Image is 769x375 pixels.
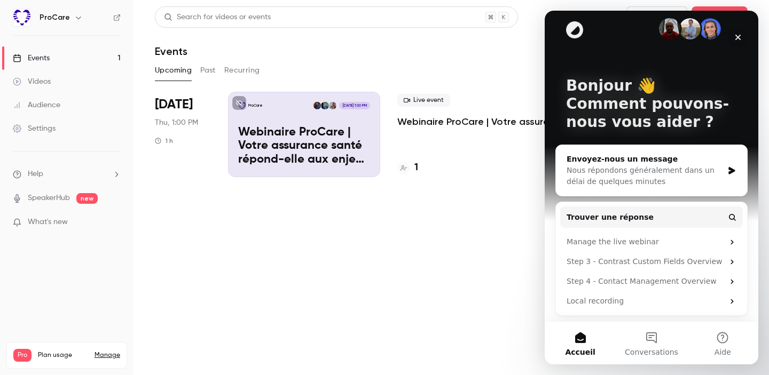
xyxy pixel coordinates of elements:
span: 0 [104,363,108,370]
span: Pro [13,349,32,362]
span: Plan usage [38,351,88,360]
div: Videos [13,76,51,87]
button: Schedule [692,6,748,28]
button: Recurring [224,62,260,79]
p: Webinaire ProCare | Votre assurance santé répond-elle aux enjeux RH ? [238,126,370,167]
div: Sep 4 Thu, 1:00 PM (Europe/Paris) [155,92,211,177]
div: Events [13,53,50,63]
h6: ProCare [40,12,70,23]
div: Audience [13,100,60,110]
span: new [76,193,98,204]
img: Serigne Touba Mbaye [313,102,321,109]
a: SpeakerHub [28,193,70,204]
a: Webinaire ProCare | Votre assurance santé répond-elle aux enjeux RH ? [397,115,590,128]
div: 1 h [155,137,173,145]
h1: Events [155,45,187,58]
button: New video [626,6,687,28]
span: [DATE] 1:00 PM [339,102,370,109]
button: Upcoming [155,62,192,79]
img: ProCare [13,9,30,26]
div: Search for videos or events [164,12,271,23]
p: / 90 [104,362,120,371]
li: help-dropdown-opener [13,169,121,180]
p: ProCare [248,103,263,108]
span: Thu, 1:00 PM [155,117,198,128]
iframe: Intercom live chat [545,11,758,364]
div: Settings [13,123,56,134]
a: Webinaire ProCare | Votre assurance santé répond-elle aux enjeux RH ?ProCareRuffine DamoJoseph Ba... [228,92,380,177]
p: Videos [13,362,34,371]
img: Joseph Bassagal [321,102,328,109]
h4: 1 [414,161,418,175]
span: Live event [397,94,450,107]
span: What's new [28,217,68,228]
span: Help [28,169,43,180]
img: Ruffine Damo [329,102,336,109]
a: Manage [95,351,120,360]
a: 1 [397,161,418,175]
button: Past [200,62,216,79]
span: [DATE] [155,96,193,113]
